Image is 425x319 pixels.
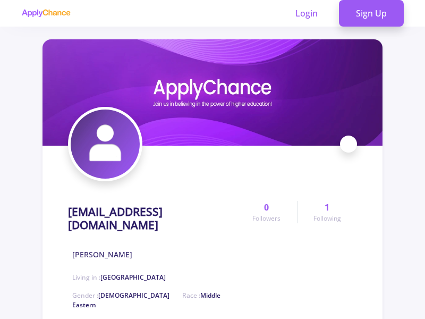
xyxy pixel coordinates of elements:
span: Middle Eastern [72,291,220,309]
span: 0 [264,201,269,214]
span: [DEMOGRAPHIC_DATA] [98,291,169,300]
span: Living in : [72,273,166,282]
span: Gender : [72,291,169,300]
img: sym1374@gmail.comavatar [71,110,140,179]
span: [GEOGRAPHIC_DATA] [100,273,166,282]
img: applychance logo text only [21,9,71,18]
span: Following [313,214,341,223]
span: 1 [325,201,329,214]
img: sym1374@gmail.comcover image [42,39,382,146]
span: [PERSON_NAME] [72,249,132,260]
span: Race : [72,291,220,309]
span: Followers [252,214,280,223]
a: 0Followers [236,201,296,223]
h1: [EMAIL_ADDRESS][DOMAIN_NAME] [68,205,236,232]
a: 1Following [297,201,357,223]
